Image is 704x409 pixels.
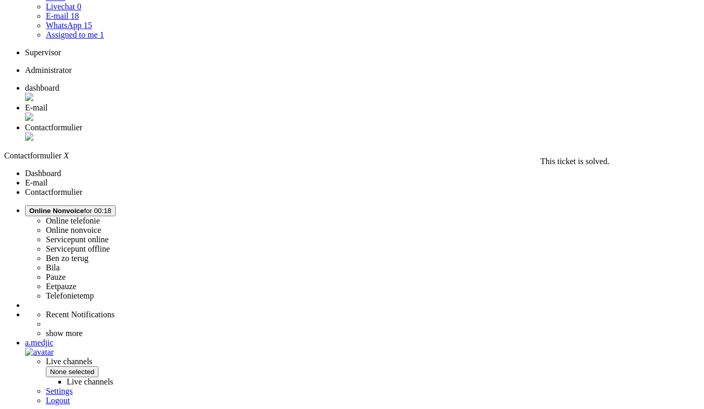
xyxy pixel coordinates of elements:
[46,282,77,291] label: Eetpauze
[25,205,700,301] li: Online Nonvoicefor 00:18 Online telefonieOnline nonvoiceServicepunt onlineServicepunt offlineBen ...
[46,21,81,30] span: WhatsApp
[4,4,152,135] body: Rich Text Area. Press ALT-0 for help.
[100,30,104,39] span: 1
[25,48,700,57] li: Supervisor
[25,178,700,188] li: E-mail
[25,103,48,112] span: E-mail
[4,151,61,160] span: Contactformulier
[25,93,700,103] div: Close tab
[46,11,69,20] span: E-mail
[25,113,33,121] img: ic_close.svg
[46,226,101,234] label: Online nonvoice
[46,291,94,300] label: Telefonietemp
[25,338,700,356] a: a.medjic
[29,207,112,215] span: for 00:18
[46,329,83,338] a: show more
[46,21,92,30] a: WhatsApp 15
[46,366,98,377] button: None selected
[46,216,100,225] label: Online telefonie
[64,151,69,160] i: X
[25,132,700,143] div: Close tab
[46,30,104,39] a: Assigned to me 1
[46,30,98,39] span: Assigned to me
[9,45,147,123] p: Helaas is het niet mogelijk om binnen je huidige abonnement al eerder een nieuwe telefoon te krij...
[25,169,700,178] li: Dashboard
[25,123,700,143] li: 2752
[25,123,82,132] span: Contactformulier
[77,2,81,11] span: 0
[25,66,700,75] li: Administrator
[25,338,700,348] div: a.medjic
[50,368,94,376] span: None selected
[46,272,66,281] label: Pauze
[46,11,79,20] a: E-mail 18
[71,11,79,20] span: 18
[46,2,81,11] a: Livechat 0
[46,387,73,395] a: Settings
[29,207,84,215] span: Online Nonvoice
[25,188,700,197] li: Contactformulier
[46,396,70,405] a: Logout
[46,2,75,11] span: Livechat
[46,235,108,244] label: Servicepunt online
[46,310,700,319] li: Recent Notifications
[67,377,113,386] label: Live channels
[46,357,700,387] span: Live channels
[46,244,110,253] label: Servicepunt offline
[540,157,609,166] div: This ticket is solved.
[25,205,116,216] button: Online Nonvoicefor 00:18
[25,83,700,103] li: Dashboard
[46,254,89,263] label: Ben zo terug
[46,263,60,272] label: Bila
[25,348,54,357] img: avatar
[83,21,92,30] span: 15
[25,113,700,123] div: Close tab
[9,16,147,39] p: Beste [PERSON_NAME], Bedankt voor je mail!
[25,132,33,141] img: ic_close.svg
[25,83,59,92] span: dashboard
[25,93,33,101] img: ic_close.svg
[25,103,700,123] li: View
